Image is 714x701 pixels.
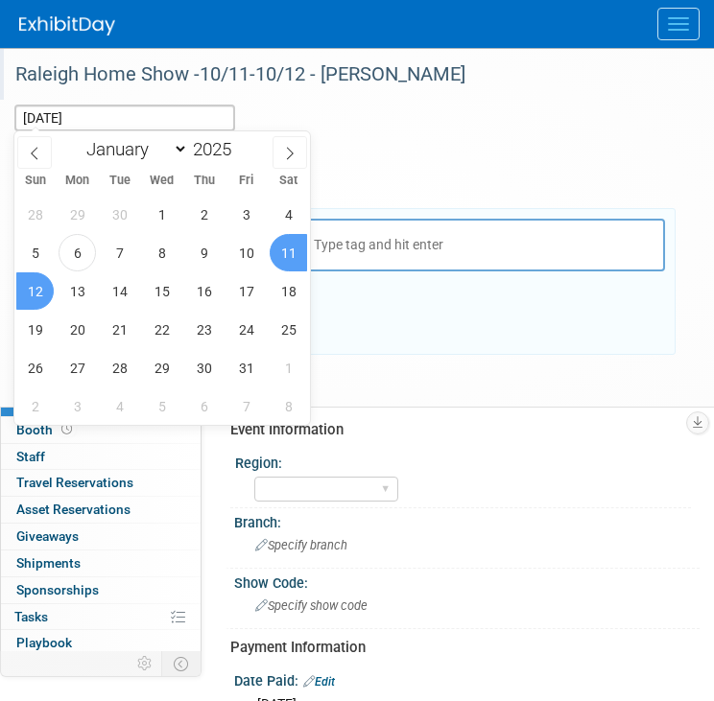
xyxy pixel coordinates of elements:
[226,175,268,187] span: Fri
[16,555,81,571] span: Shipments
[143,349,180,386] span: October 29, 2025
[9,58,676,92] div: Raleigh Home Show -10/11-10/12 - [PERSON_NAME]
[16,582,99,597] span: Sponsorships
[101,196,138,233] span: September 30, 2025
[235,449,691,473] div: Region:
[230,638,685,658] div: Payment Information
[143,387,180,425] span: November 5, 2025
[101,311,138,348] span: October 21, 2025
[101,349,138,386] span: October 28, 2025
[1,497,201,523] a: Asset Reservations
[143,234,180,271] span: October 8, 2025
[16,475,133,490] span: Travel Reservations
[234,666,700,691] div: Date Paid:
[185,349,223,386] span: October 30, 2025
[1,444,201,470] a: Staff
[1,417,201,443] a: Booth
[16,502,131,517] span: Asset Reservations
[185,387,223,425] span: November 6, 2025
[16,272,54,310] span: October 12, 2025
[59,234,96,271] span: October 6, 2025
[1,524,201,549] a: Giveaways
[16,196,54,233] span: September 28, 2025
[16,349,54,386] span: October 26, 2025
[162,651,202,676] td: Toggle Event Tabs
[19,16,115,35] img: ExhibitDay
[58,422,76,436] span: Booth not reserved yet
[16,449,45,464] span: Staff
[1,550,201,576] a: Shipments
[101,272,138,310] span: October 14, 2025
[234,569,700,593] div: Show Code:
[143,311,180,348] span: October 22, 2025
[227,311,265,348] span: October 24, 2025
[657,8,700,40] button: Menu
[234,508,700,532] div: Branch:
[16,387,54,425] span: November 2, 2025
[227,196,265,233] span: October 3, 2025
[14,175,57,187] span: Sun
[268,175,310,187] span: Sat
[16,635,72,650] span: Playbook
[143,196,180,233] span: October 1, 2025
[230,420,685,440] div: Event Information
[227,234,265,271] span: October 10, 2025
[227,349,265,386] span: October 31, 2025
[59,272,96,310] span: October 13, 2025
[101,234,138,271] span: October 7, 2025
[16,528,79,544] span: Giveaways
[14,609,48,624] span: Tasks
[270,311,307,348] span: October 25, 2025
[78,137,188,161] select: Month
[143,272,180,310] span: October 15, 2025
[227,387,265,425] span: November 7, 2025
[1,470,201,496] a: Travel Reservations
[270,234,307,271] span: October 11, 2025
[99,175,141,187] span: Tue
[1,630,201,656] a: Playbook
[185,196,223,233] span: October 2, 2025
[129,651,162,676] td: Personalize Event Tab Strip
[270,349,307,386] span: November 1, 2025
[59,196,96,233] span: September 29, 2025
[314,235,583,254] input: Type tag and hit enter
[188,138,246,160] input: Year
[59,311,96,348] span: October 20, 2025
[270,196,307,233] span: October 4, 2025
[303,675,335,689] a: Edit
[16,422,76,437] span: Booth
[16,311,54,348] span: October 19, 2025
[14,105,235,131] input: Event Start Date - End Date
[57,175,99,187] span: Mon
[270,272,307,310] span: October 18, 2025
[185,234,223,271] span: October 9, 2025
[59,349,96,386] span: October 27, 2025
[141,175,183,187] span: Wed
[255,598,368,613] span: Specify show code
[227,272,265,310] span: October 17, 2025
[101,387,138,425] span: November 4, 2025
[255,538,347,552] span: Specify branch
[1,577,201,603] a: Sponsorships
[270,387,307,425] span: November 8, 2025
[183,175,226,187] span: Thu
[16,234,54,271] span: October 5, 2025
[185,272,223,310] span: October 16, 2025
[1,604,201,630] a: Tasks
[59,387,96,425] span: November 3, 2025
[185,311,223,348] span: October 23, 2025
[14,176,676,205] div: Event Format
